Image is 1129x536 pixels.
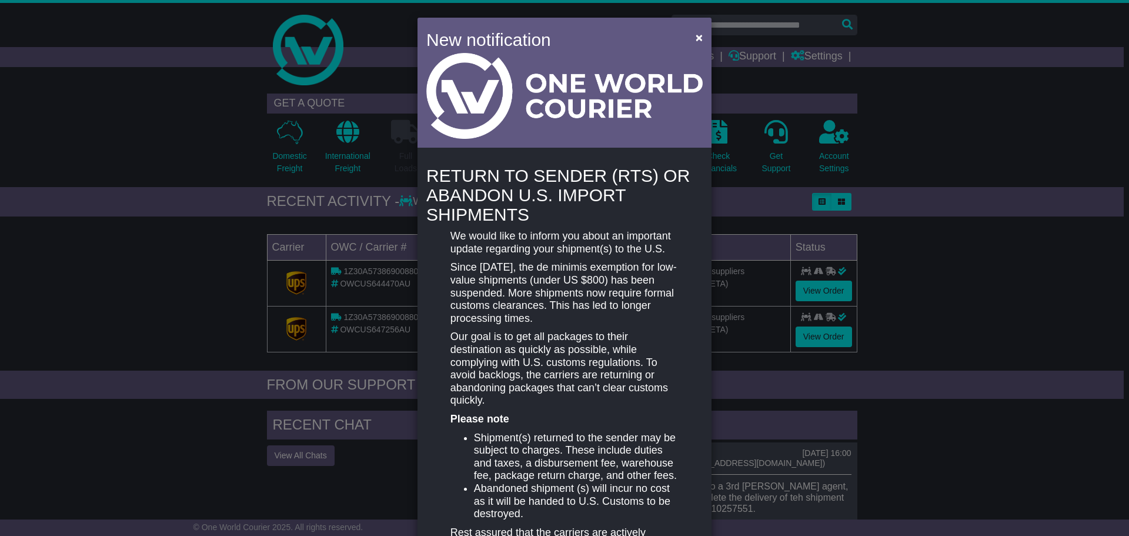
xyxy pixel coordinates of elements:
[426,53,703,139] img: Light
[474,432,679,482] li: Shipment(s) returned to the sender may be subject to charges. These include duties and taxes, a d...
[696,31,703,44] span: ×
[690,25,709,49] button: Close
[450,261,679,325] p: Since [DATE], the de minimis exemption for low-value shipments (under US $800) has been suspended...
[426,26,679,53] h4: New notification
[450,230,679,255] p: We would like to inform you about an important update regarding your shipment(s) to the U.S.
[450,331,679,407] p: Our goal is to get all packages to their destination as quickly as possible, while complying with...
[474,482,679,521] li: Abandoned shipment (s) will incur no cost as it will be handed to U.S. Customs to be destroyed.
[450,413,509,425] strong: Please note
[426,166,703,224] h4: RETURN TO SENDER (RTS) OR ABANDON U.S. IMPORT SHIPMENTS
